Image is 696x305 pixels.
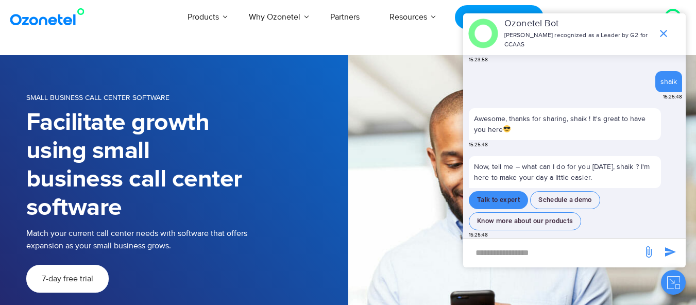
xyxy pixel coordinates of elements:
[503,125,511,132] img: 😎
[469,191,528,209] button: Talk to expert
[660,76,677,87] div: shaik
[455,5,543,29] a: Request a Demo
[468,244,637,262] div: new-msg-input
[469,56,488,64] span: 15:23:58
[638,242,659,262] span: send message
[504,17,652,31] p: Ozonetel Bot
[469,141,488,149] span: 15:25:48
[474,113,656,135] p: Awesome, thanks for sharing, shaik ! It's great to have you here
[660,242,681,262] span: send message
[653,23,674,44] span: end chat or minimize
[42,275,93,283] span: 7-day free trial
[469,231,488,239] span: 15:25:48
[26,227,258,252] p: Match your current call center needs with software that offers expansion as your small business g...
[469,156,661,188] p: Now, tell me – what can I do for you [DATE], shaik ? I'm here to make your day a little easier.
[469,212,581,230] button: Know more about our products
[26,93,169,102] span: SMALL BUSINESS CALL CENTER SOFTWARE
[661,270,686,295] button: Close chat
[26,109,252,222] h1: Facilitate growth using small business call center software
[26,265,109,293] a: 7-day free trial
[504,31,652,49] p: [PERSON_NAME] recognized as a Leader by G2 for CCAAS
[663,93,682,101] span: 15:25:48
[468,19,498,48] img: header
[530,191,600,209] button: Schedule a demo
